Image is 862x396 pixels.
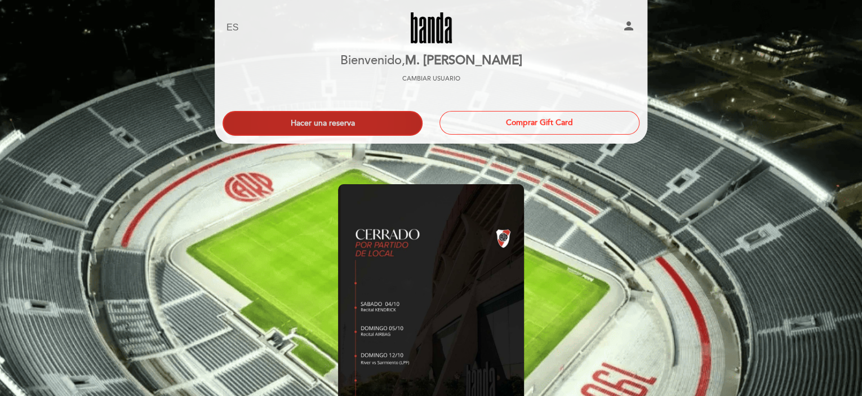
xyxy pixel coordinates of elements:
[340,54,522,68] h2: Bienvenido,
[405,53,522,68] span: M. [PERSON_NAME]
[439,111,639,135] button: Comprar Gift Card
[622,19,636,37] button: person
[399,74,464,84] button: Cambiar usuario
[361,12,501,43] a: Banda
[622,19,636,33] i: person
[223,111,423,136] button: Hacer una reserva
